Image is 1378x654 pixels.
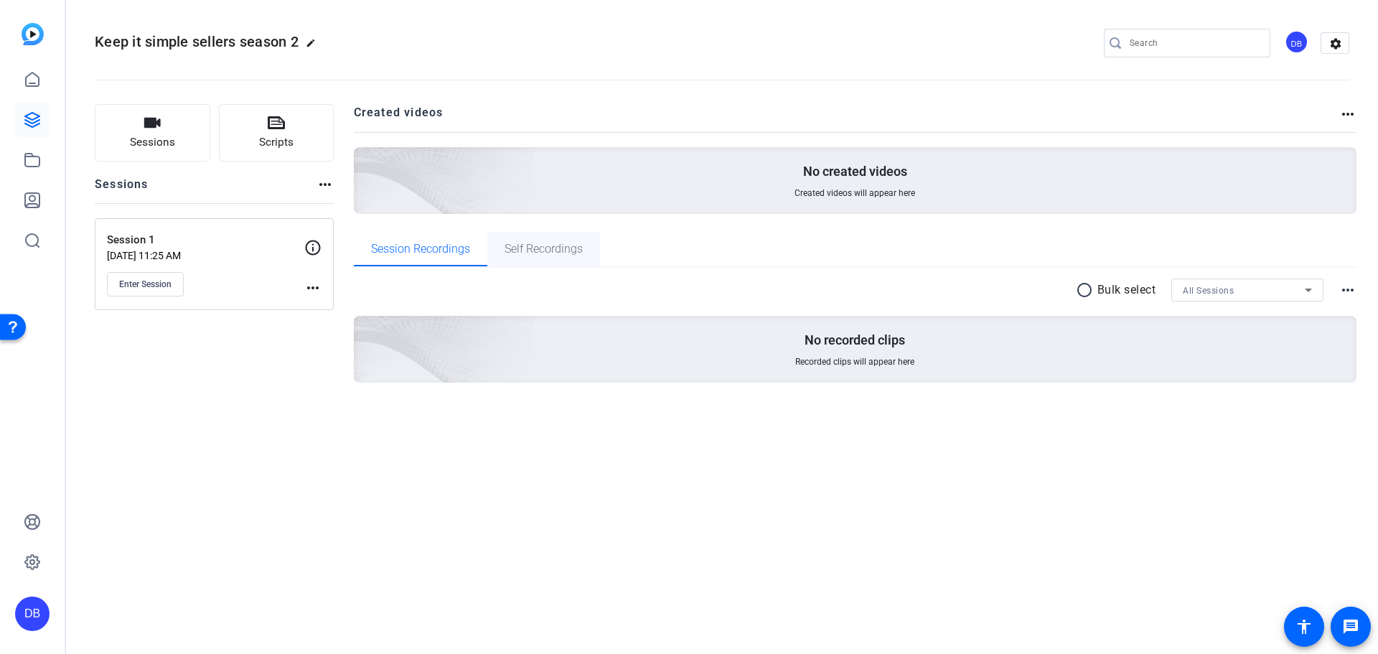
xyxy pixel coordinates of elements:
span: Created videos will appear here [795,187,915,199]
mat-icon: radio_button_unchecked [1076,281,1097,299]
span: Enter Session [119,279,172,290]
mat-icon: more_horiz [1339,106,1356,123]
button: Enter Session [107,272,184,296]
mat-icon: edit [306,38,323,55]
p: [DATE] 11:25 AM [107,250,304,261]
p: Session 1 [107,232,304,248]
p: No created videos [803,163,907,180]
span: Sessions [130,134,175,151]
mat-icon: more_horiz [317,176,334,193]
p: Bulk select [1097,281,1156,299]
input: Search [1130,34,1259,52]
span: Session Recordings [371,243,470,255]
button: Sessions [95,104,210,162]
span: Recorded clips will appear here [795,356,914,368]
h2: Created videos [354,104,1340,132]
span: Self Recordings [505,243,583,255]
div: DB [15,597,50,631]
mat-icon: more_horiz [1339,281,1356,299]
img: Creted videos background [193,5,535,317]
ngx-avatar: Damon Boler [1285,30,1310,55]
p: No recorded clips [805,332,905,349]
mat-icon: message [1342,618,1359,635]
span: Scripts [259,134,294,151]
mat-icon: more_horiz [304,279,322,296]
mat-icon: settings [1321,33,1350,55]
h2: Sessions [95,176,149,203]
mat-icon: accessibility [1295,618,1313,635]
img: embarkstudio-empty-session.png [193,174,535,485]
img: blue-gradient.svg [22,23,44,45]
div: DB [1285,30,1308,54]
button: Scripts [219,104,334,162]
span: All Sessions [1183,286,1234,296]
span: Keep it simple sellers season 2 [95,33,299,50]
